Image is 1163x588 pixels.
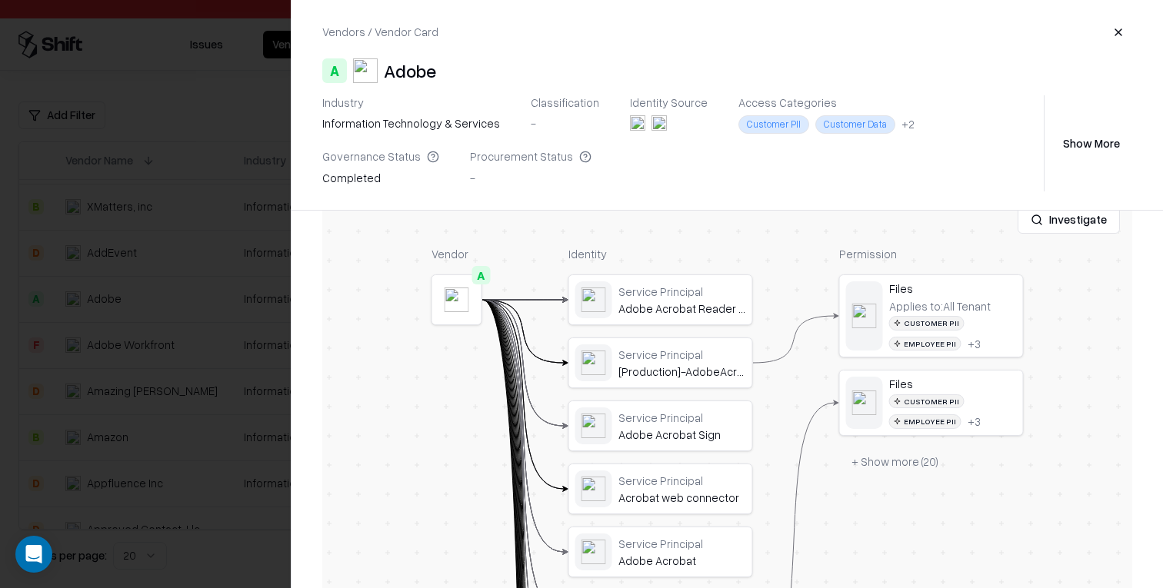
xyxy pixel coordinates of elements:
div: Service Principal [618,347,746,361]
div: Files [889,377,1017,390]
div: Adobe [384,58,436,83]
div: Adobe Acrobat Reader for PDF [618,301,746,315]
div: Procurement Status [470,149,591,163]
div: Classification [531,95,599,109]
div: Applies to: All Tenant [889,299,991,313]
div: Governance Status [322,149,439,163]
div: Completed [322,170,439,191]
img: entra.microsoft.com [630,115,645,131]
div: Identity [568,246,753,262]
div: Industry [322,95,500,109]
div: - [470,170,591,186]
div: Vendors / Vendor Card [322,24,438,40]
div: Employee PII [889,337,961,351]
div: + 3 [968,337,981,350]
div: Vendor [432,246,482,262]
div: Adobe Acrobat Sign [618,427,746,441]
img: Adobe [353,58,378,83]
div: Files [889,281,1017,295]
button: +3 [968,337,981,350]
div: + 3 [968,414,981,428]
div: A [322,58,347,83]
div: [Production]-AdobeAcrobatSign-OneDrive [618,364,746,378]
div: Acrobat web connector [618,490,746,504]
div: Service Principal [618,410,746,424]
div: Access Categories [738,95,915,109]
div: - [531,115,599,131]
div: Customer PII [889,316,965,331]
div: Customer PII [889,394,965,409]
div: Employee PII [889,414,961,429]
button: Investigate [1018,206,1120,234]
div: + 2 [901,116,915,132]
div: Service Principal [618,284,746,298]
div: Customer PII [738,115,809,133]
button: + Show more (20) [839,448,951,476]
button: +3 [968,414,981,428]
div: Service Principal [618,537,746,550]
button: Show More [1051,129,1132,157]
div: information technology & services [322,115,500,131]
div: Adobe Acrobat [618,553,746,567]
div: Customer Data [815,115,895,133]
div: A [472,266,491,284]
button: +2 [901,116,915,132]
img: microsoft365.com [651,115,667,131]
div: Permission [839,246,1024,262]
div: Identity Source [630,95,708,109]
div: Service Principal [618,473,746,487]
